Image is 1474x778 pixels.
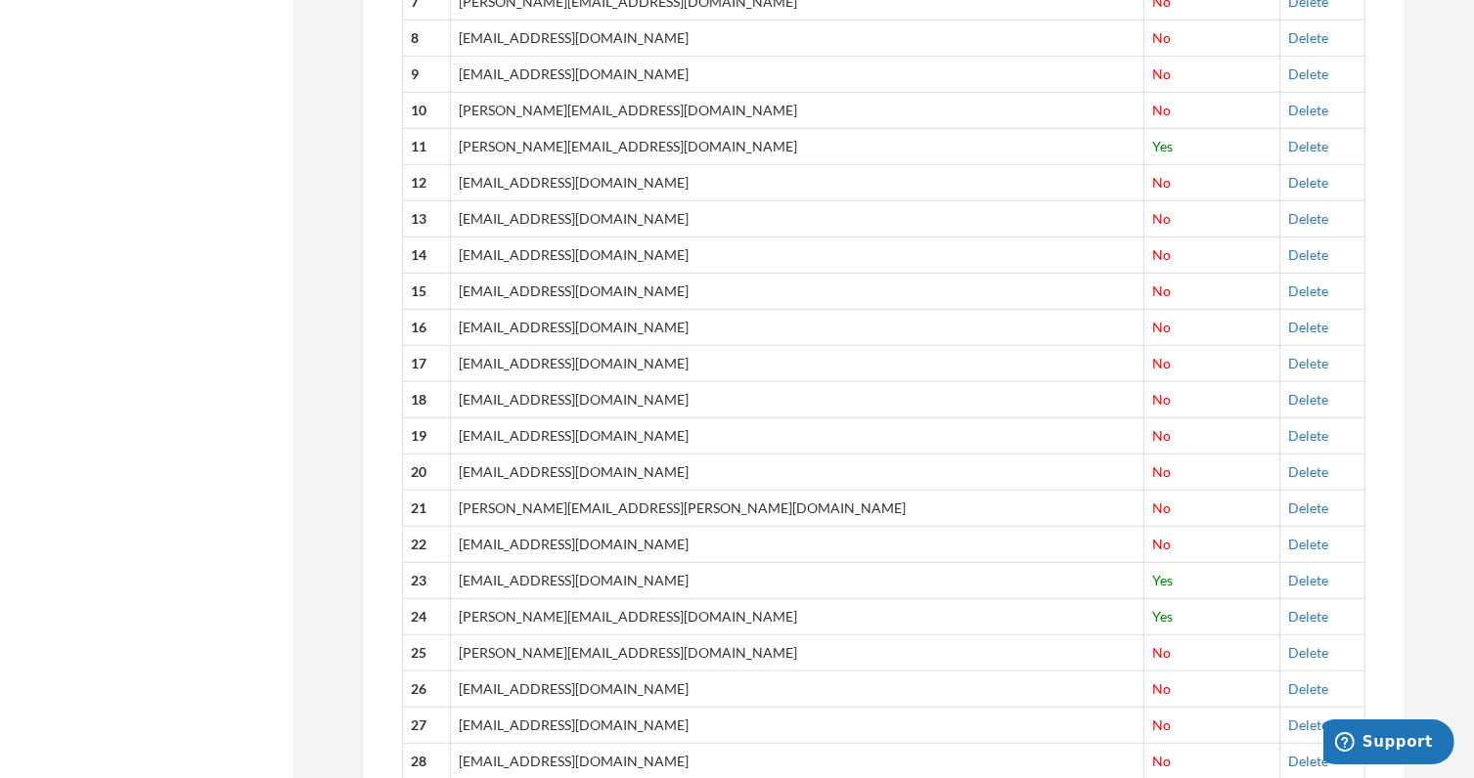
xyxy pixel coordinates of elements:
a: Delete [1288,138,1328,154]
a: Delete [1288,29,1328,46]
span: No [1152,427,1171,444]
a: Delete [1288,499,1328,516]
th: 10 [403,93,451,129]
td: [PERSON_NAME][EMAIL_ADDRESS][DOMAIN_NAME] [451,93,1144,129]
td: [PERSON_NAME][EMAIL_ADDRESS][PERSON_NAME][DOMAIN_NAME] [451,491,1144,527]
td: [EMAIL_ADDRESS][DOMAIN_NAME] [451,527,1144,563]
th: 16 [403,310,451,346]
a: Delete [1288,716,1328,733]
span: No [1152,391,1171,408]
span: No [1152,680,1171,697]
a: Delete [1288,572,1328,588]
td: [EMAIL_ADDRESS][DOMAIN_NAME] [451,562,1144,598]
span: No [1152,210,1171,227]
span: No [1152,499,1171,516]
td: [EMAIL_ADDRESS][DOMAIN_NAME] [451,57,1144,93]
a: Delete [1288,680,1328,697]
th: 9 [403,57,451,93]
td: [EMAIL_ADDRESS][DOMAIN_NAME] [451,418,1144,454]
span: Yes [1152,138,1173,154]
td: [PERSON_NAME][EMAIL_ADDRESS][DOMAIN_NAME] [451,634,1144,670]
th: 21 [403,491,451,527]
span: No [1152,102,1171,118]
a: Delete [1288,210,1328,227]
td: [EMAIL_ADDRESS][DOMAIN_NAME] [451,21,1144,57]
th: 23 [403,562,451,598]
a: Delete [1288,608,1328,625]
span: No [1152,753,1171,769]
th: 20 [403,454,451,491]
a: Delete [1288,391,1328,408]
span: Yes [1152,608,1173,625]
th: 19 [403,418,451,454]
th: 22 [403,527,451,563]
a: Delete [1288,355,1328,371]
a: Delete [1288,319,1328,335]
span: No [1152,536,1171,552]
th: 25 [403,634,451,670]
a: Delete [1288,427,1328,444]
span: No [1152,644,1171,661]
td: [EMAIL_ADDRESS][DOMAIN_NAME] [451,310,1144,346]
th: 26 [403,670,451,707]
a: Delete [1288,644,1328,661]
a: Delete [1288,102,1328,118]
th: 8 [403,21,451,57]
a: Delete [1288,536,1328,552]
span: No [1152,65,1171,82]
td: [EMAIL_ADDRESS][DOMAIN_NAME] [451,274,1144,310]
span: No [1152,355,1171,371]
span: No [1152,174,1171,191]
span: No [1152,29,1171,46]
th: 27 [403,707,451,743]
td: [EMAIL_ADDRESS][DOMAIN_NAME] [451,238,1144,274]
td: [EMAIL_ADDRESS][DOMAIN_NAME] [451,346,1144,382]
span: No [1152,463,1171,480]
a: Delete [1288,65,1328,82]
a: Delete [1288,463,1328,480]
a: Delete [1288,174,1328,191]
span: No [1152,282,1171,299]
th: 14 [403,238,451,274]
a: Delete [1288,246,1328,263]
th: 12 [403,165,451,201]
td: [EMAIL_ADDRESS][DOMAIN_NAME] [451,670,1144,707]
th: 17 [403,346,451,382]
td: [PERSON_NAME][EMAIL_ADDRESS][DOMAIN_NAME] [451,598,1144,634]
td: [EMAIL_ADDRESS][DOMAIN_NAME] [451,165,1144,201]
a: Delete [1288,282,1328,299]
td: [EMAIL_ADDRESS][DOMAIN_NAME] [451,707,1144,743]
iframe: Opens a widget where you can chat to one of our agents [1323,719,1454,768]
th: 24 [403,598,451,634]
td: [PERSON_NAME][EMAIL_ADDRESS][DOMAIN_NAME] [451,129,1144,165]
th: 18 [403,382,451,418]
span: No [1152,319,1171,335]
td: [EMAIL_ADDRESS][DOMAIN_NAME] [451,454,1144,491]
th: 15 [403,274,451,310]
td: [EMAIL_ADDRESS][DOMAIN_NAME] [451,201,1144,238]
td: [EMAIL_ADDRESS][DOMAIN_NAME] [451,382,1144,418]
a: Delete [1288,753,1328,769]
th: 11 [403,129,451,165]
span: Yes [1152,572,1173,588]
span: No [1152,716,1171,733]
th: 13 [403,201,451,238]
span: No [1152,246,1171,263]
